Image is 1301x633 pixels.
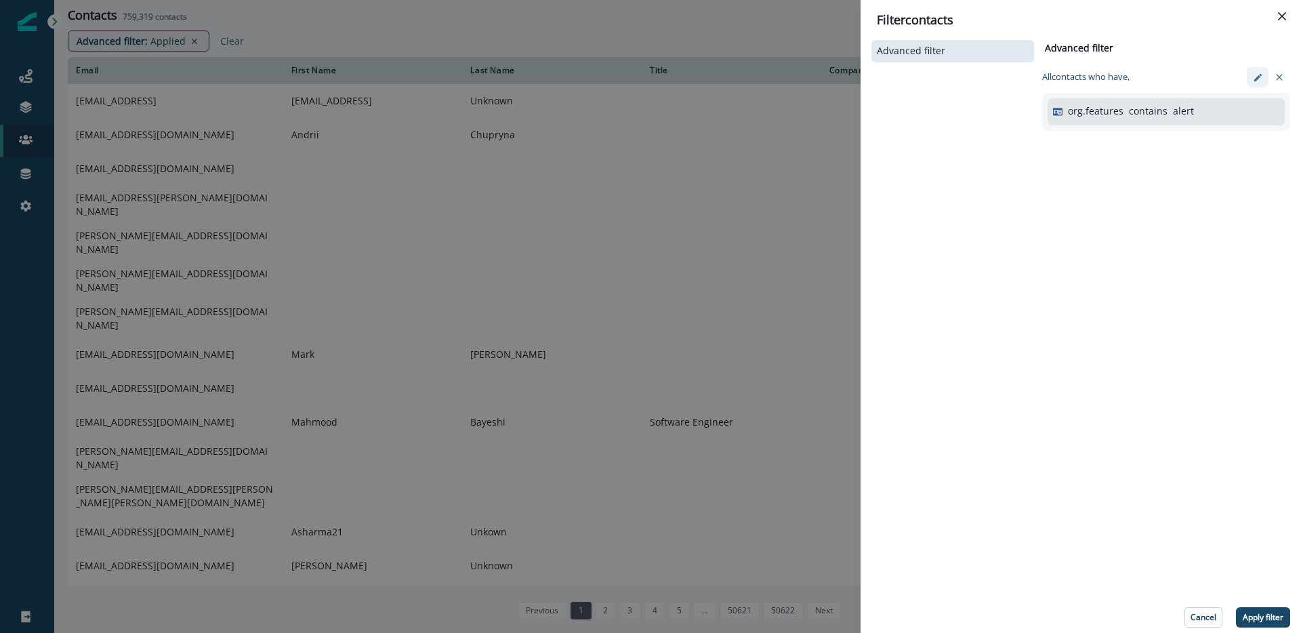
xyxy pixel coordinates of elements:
p: Filter contacts [877,11,953,29]
p: Cancel [1191,613,1216,622]
p: Advanced filter [877,45,945,57]
button: Advanced filter [877,45,1029,57]
p: alert [1173,104,1194,118]
button: Cancel [1184,607,1222,628]
button: edit-filter [1247,67,1268,87]
button: Close [1271,5,1293,27]
p: org.features [1068,104,1123,118]
p: contains [1129,104,1168,118]
p: All contact s who have, [1042,70,1130,84]
button: Apply filter [1236,607,1290,628]
button: clear-filter [1268,67,1290,87]
h2: Advanced filter [1042,43,1113,54]
p: Apply filter [1243,613,1283,622]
